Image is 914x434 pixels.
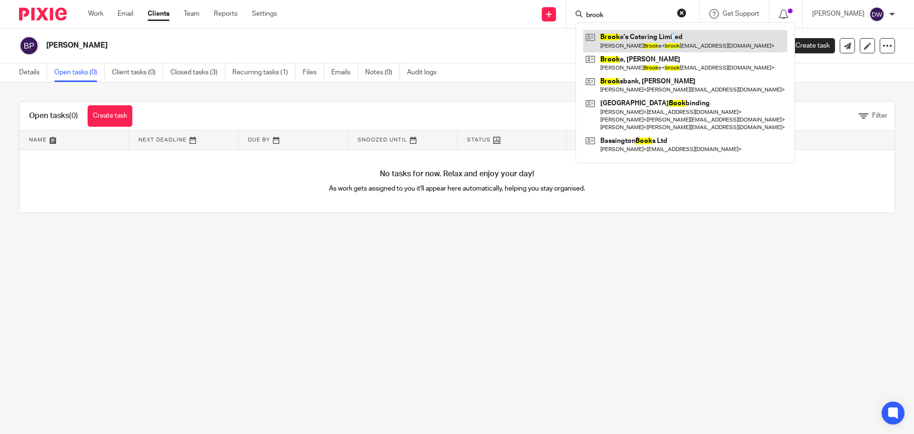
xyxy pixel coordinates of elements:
[407,63,444,82] a: Audit logs
[585,11,671,20] input: Search
[184,9,199,19] a: Team
[19,36,39,56] img: svg%3E
[232,63,296,82] a: Recurring tasks (1)
[54,63,105,82] a: Open tasks (0)
[20,169,894,179] h4: No tasks for now. Relax and enjoy your day!
[46,40,622,50] h2: [PERSON_NAME]
[69,112,78,120] span: (0)
[467,137,491,142] span: Status
[170,63,225,82] a: Closed tasks (3)
[303,63,324,82] a: Files
[365,63,400,82] a: Notes (0)
[812,9,864,19] p: [PERSON_NAME]
[677,8,686,18] button: Clear
[214,9,238,19] a: Reports
[252,9,277,19] a: Settings
[723,10,759,17] span: Get Support
[358,137,407,142] span: Snoozed Until
[88,105,132,127] a: Create task
[29,111,78,121] h1: Open tasks
[331,63,358,82] a: Emails
[118,9,133,19] a: Email
[19,8,67,20] img: Pixie
[19,63,47,82] a: Details
[112,63,163,82] a: Client tasks (0)
[869,7,884,22] img: svg%3E
[872,112,887,119] span: Filter
[148,9,169,19] a: Clients
[238,184,676,193] p: As work gets assigned to you it'll appear here automatically, helping you stay organised.
[88,9,103,19] a: Work
[780,38,835,53] a: Create task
